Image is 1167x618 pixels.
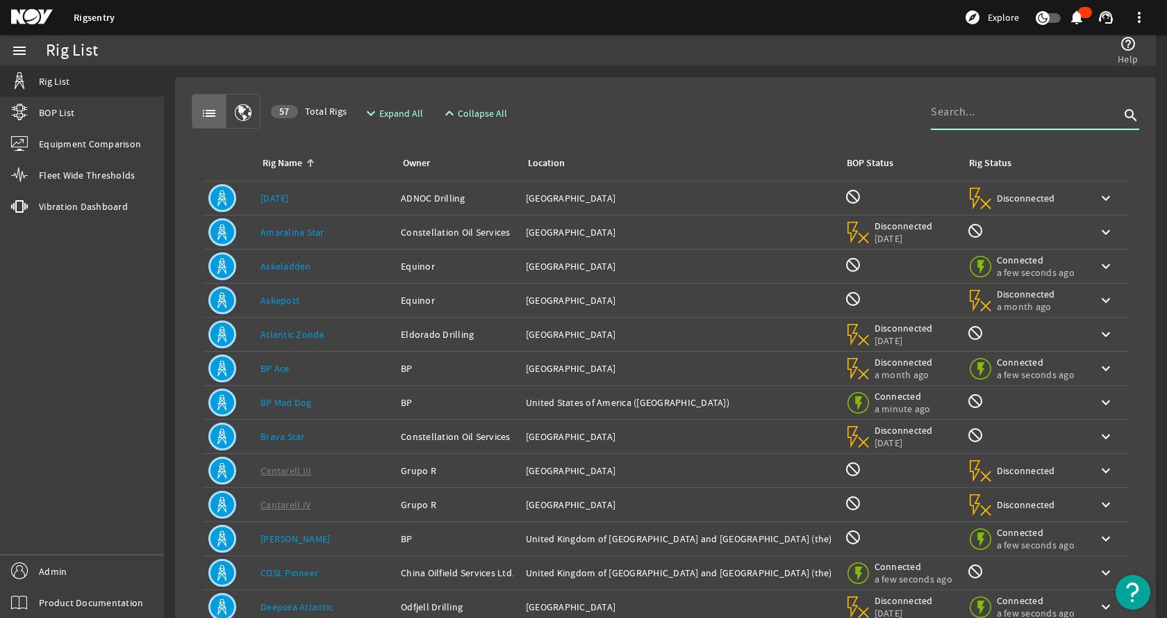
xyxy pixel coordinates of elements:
[1098,394,1114,411] mat-icon: keyboard_arrow_down
[441,105,452,122] mat-icon: expand_less
[1098,9,1114,26] mat-icon: support_agent
[967,325,984,341] mat-icon: Rig Monitoring not available for this rig
[1098,564,1114,581] mat-icon: keyboard_arrow_down
[997,539,1075,551] span: a few seconds ago
[357,101,429,126] button: Expand All
[363,105,374,122] mat-icon: expand_more
[847,156,893,171] div: BOP Status
[260,328,324,341] a: Atlantic Zonda
[526,156,828,171] div: Location
[271,104,347,118] span: Total Rigs
[845,188,861,205] mat-icon: BOP Monitoring not available for this rig
[1098,292,1114,309] mat-icon: keyboard_arrow_down
[260,396,312,409] a: BP Mad Dog
[271,105,298,118] div: 57
[260,156,384,171] div: Rig Name
[39,168,135,182] span: Fleet Wide Thresholds
[875,232,934,245] span: [DATE]
[260,362,290,375] a: BP Ace
[39,137,141,151] span: Equipment Comparison
[401,327,515,341] div: Eldorado Drilling
[263,156,302,171] div: Rig Name
[1123,107,1139,124] i: search
[526,191,834,205] div: [GEOGRAPHIC_DATA]
[379,106,423,120] span: Expand All
[845,495,861,512] mat-icon: BOP Monitoring not available for this rig
[526,327,834,341] div: [GEOGRAPHIC_DATA]
[260,601,333,613] a: Deepsea Atlantic
[260,532,330,545] a: [PERSON_NAME]
[260,430,305,443] a: Brava Star
[401,259,515,273] div: Equinor
[1098,224,1114,241] mat-icon: keyboard_arrow_down
[401,600,515,614] div: Odfjell Drilling
[845,461,861,478] mat-icon: BOP Monitoring not available for this rig
[526,225,834,239] div: [GEOGRAPHIC_DATA]
[11,198,28,215] mat-icon: vibration
[260,294,299,307] a: Askepott
[1116,575,1150,610] button: Open Resource Center
[1098,190,1114,206] mat-icon: keyboard_arrow_down
[875,402,934,415] span: a minute ago
[1068,9,1085,26] mat-icon: notifications
[997,356,1075,368] span: Connected
[997,368,1075,381] span: a few seconds ago
[969,156,1011,171] div: Rig Status
[260,226,324,238] a: Amaralina Star
[401,156,509,171] div: Owner
[436,101,513,126] button: Collapse All
[526,259,834,273] div: [GEOGRAPHIC_DATA]
[401,225,515,239] div: Constellation Oil Services
[967,222,984,239] mat-icon: Rig Monitoring not available for this rig
[875,437,934,449] span: [DATE]
[997,526,1075,539] span: Connected
[401,293,515,307] div: Equinor
[401,464,515,478] div: Grupo R
[39,74,69,88] span: Rig List
[1098,360,1114,377] mat-icon: keyboard_arrow_down
[845,529,861,546] mat-icon: BOP Monitoring not available for this rig
[458,106,507,120] span: Collapse All
[875,573,952,585] span: a few seconds ago
[11,42,28,59] mat-icon: menu
[997,266,1075,279] span: a few seconds ago
[1098,462,1114,479] mat-icon: keyboard_arrow_down
[1120,35,1136,52] mat-icon: help_outline
[875,368,934,381] span: a month ago
[401,532,515,546] div: BP
[403,156,430,171] div: Owner
[875,390,934,402] span: Connected
[875,322,934,334] span: Disconnected
[201,105,217,122] mat-icon: list
[260,498,311,511] a: Cantarell IV
[1098,599,1114,615] mat-icon: keyboard_arrow_down
[401,361,515,375] div: BP
[526,464,834,478] div: [GEOGRAPHIC_DATA]
[401,430,515,444] div: Constellation Oil Services
[74,11,115,24] a: Rigsentry
[931,104,1120,120] input: Search...
[526,293,834,307] div: [GEOGRAPHIC_DATA]
[997,254,1075,266] span: Connected
[526,566,834,580] div: United Kingdom of [GEOGRAPHIC_DATA] and [GEOGRAPHIC_DATA] (the)
[526,498,834,512] div: [GEOGRAPHIC_DATA]
[988,10,1019,24] span: Explore
[967,393,984,409] mat-icon: Rig Monitoring not available for this rig
[875,594,934,607] span: Disconnected
[401,498,515,512] div: Grupo R
[39,200,128,213] span: Vibration Dashboard
[401,396,515,409] div: BP
[845,257,861,273] mat-icon: BOP Monitoring not available for this rig
[875,560,952,573] span: Connected
[967,427,984,444] mat-icon: Rig Monitoring not available for this rig
[46,44,98,58] div: Rig List
[526,600,834,614] div: [GEOGRAPHIC_DATA]
[997,464,1056,477] span: Disconnected
[1098,326,1114,343] mat-icon: keyboard_arrow_down
[997,300,1056,313] span: a month ago
[260,464,311,477] a: Cantarell III
[39,106,74,120] span: BOP List
[997,498,1056,511] span: Disconnected
[526,430,834,444] div: [GEOGRAPHIC_DATA]
[1098,428,1114,445] mat-icon: keyboard_arrow_down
